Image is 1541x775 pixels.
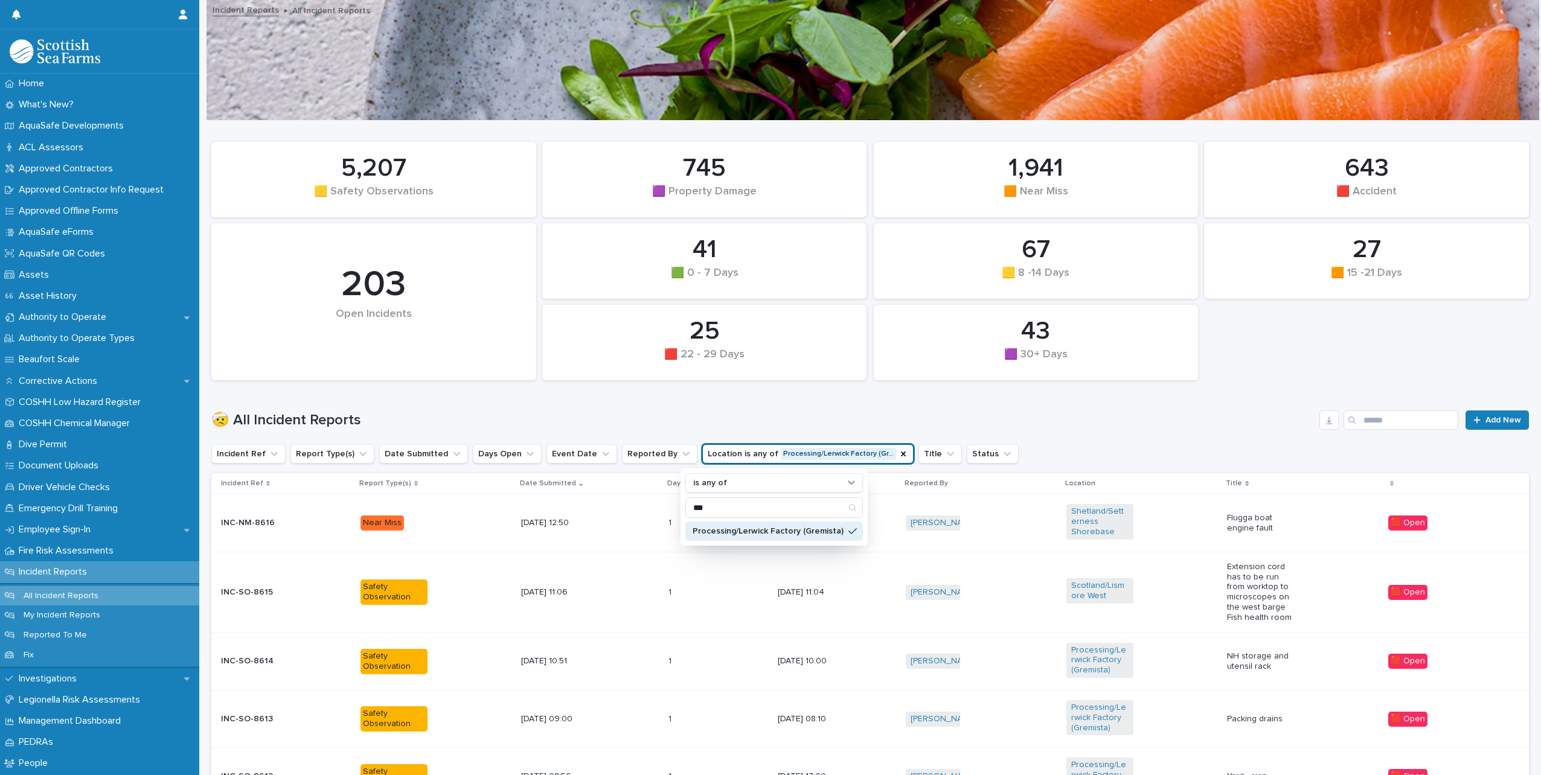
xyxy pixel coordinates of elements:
div: 🟨 Safety Observations [232,185,516,211]
button: Status [967,444,1019,464]
div: Safety Observation [360,579,428,605]
div: 🟥 Open [1388,654,1427,669]
button: Event Date [546,444,617,464]
input: Search [1344,410,1458,430]
p: Fire Risk Assessments [14,545,123,557]
p: Management Dashboard [14,715,130,727]
div: 🟥 Open [1388,515,1427,531]
button: Report Type(s) [290,444,374,464]
div: 25 [563,316,847,346]
div: 67 [894,235,1178,265]
p: Reported To Me [14,630,97,640]
div: 41 [563,235,847,265]
p: AquaSafe eForms [14,226,103,238]
button: Days Open [473,444,542,464]
div: 🟨 8 -14 Days [894,267,1178,292]
p: Driver Vehicle Checks [14,482,120,493]
p: Employee Sign-In [14,524,100,535]
p: [DATE] 08:10 [778,714,845,724]
p: Assets [14,269,59,281]
p: [DATE] 11:06 [521,587,588,598]
p: Incident Ref [221,477,263,490]
div: Safety Observation [360,706,428,732]
div: 🟧 15 -21 Days [1225,267,1508,292]
a: Add New [1466,410,1529,430]
p: 1 [668,712,674,724]
div: 643 [1225,153,1508,183]
p: INC-SO-8615 [221,587,288,598]
a: [PERSON_NAME] [911,587,976,598]
button: Location [702,444,914,464]
a: Processing/Lerwick Factory (Gremista) [1071,645,1129,675]
p: Asset History [14,290,86,302]
div: 🟧 Near Miss [894,185,1178,211]
p: Date Submitted [520,477,576,490]
p: Approved Offline Forms [14,205,128,217]
p: ACL Assessors [14,142,93,153]
img: bPIBxiqnSb2ggTQWdOVV [10,39,100,63]
a: [PERSON_NAME] [911,656,976,666]
p: COSHH Low Hazard Register [14,397,150,408]
p: Dive Permit [14,439,77,450]
p: Investigations [14,673,86,684]
p: Processing/Lerwick Factory (Gremista) [693,527,844,535]
p: Incident Reports [14,566,97,578]
p: Emergency Drill Training [14,503,127,514]
h1: 🤕 All Incident Reports [211,412,1315,429]
p: My Incident Reports [14,610,110,620]
p: INC-SO-8613 [221,714,288,724]
div: 🟪 Property Damage [563,185,847,211]
p: [DATE] 10:51 [521,656,588,666]
div: 203 [232,263,516,307]
p: Days Open [667,477,705,490]
tr: INC-SO-8615Safety Observation[DATE] 11:0611 [DATE] 11:04[PERSON_NAME] Scotland/Lismore West Exten... [211,552,1529,633]
p: Title [1226,477,1242,490]
p: Document Uploads [14,460,108,471]
a: Processing/Lerwick Factory (Gremista) [1071,703,1129,733]
p: [DATE] 12:50 [521,518,588,528]
div: Search [685,497,863,518]
button: Date Submitted [379,444,468,464]
p: Reported By [905,477,948,490]
div: 27 [1225,235,1508,265]
p: NH storage and utensil rack [1227,651,1294,672]
p: Approved Contractors [14,163,123,174]
p: Beaufort Scale [14,354,89,365]
p: 1 [668,654,674,666]
p: Corrective Actions [14,375,107,387]
p: All Incident Reports [292,3,370,16]
input: Search [686,498,862,517]
tr: INC-SO-8613Safety Observation[DATE] 09:0011 [DATE] 08:10[PERSON_NAME] Processing/Lerwick Factory ... [211,690,1529,747]
span: Add New [1485,416,1521,424]
p: Extension cord has to be run from worktop to microscopes on the west barge Fish health room [1227,562,1294,623]
a: [PERSON_NAME] [911,518,976,528]
div: 🟥 Open [1388,712,1427,727]
div: 🟥 Accident [1225,185,1508,211]
p: PEDRAs [14,736,63,748]
button: Title [918,444,962,464]
p: AquaSafe QR Codes [14,248,115,260]
a: Incident Reports [213,2,279,16]
p: Legionella Risk Assessments [14,694,150,706]
a: Scotland/Lismore West [1071,581,1129,601]
p: Authority to Operate Types [14,333,144,344]
div: Near Miss [360,515,404,531]
p: What's New? [14,99,83,110]
p: [DATE] 10:00 [778,656,845,666]
div: 🟥 Open [1388,585,1427,600]
div: 🟥 22 - 29 Days [563,348,847,374]
div: Open Incidents [232,308,516,346]
p: Location [1065,477,1095,490]
p: Report Type(s) [359,477,411,490]
tr: INC-NM-8616Near Miss[DATE] 12:5011 [DATE] 15:30[PERSON_NAME] Shetland/Setterness Shorebase Flugga... [211,494,1529,552]
p: INC-SO-8614 [221,656,288,666]
p: COSHH Chemical Manager [14,418,139,429]
a: [PERSON_NAME] [911,714,976,724]
button: Incident Ref [211,444,286,464]
p: 1 [668,515,674,528]
p: is any of [693,478,727,488]
p: AquaSafe Developments [14,120,133,132]
p: Fix [14,650,43,660]
div: 🟪 30+ Days [894,348,1178,374]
